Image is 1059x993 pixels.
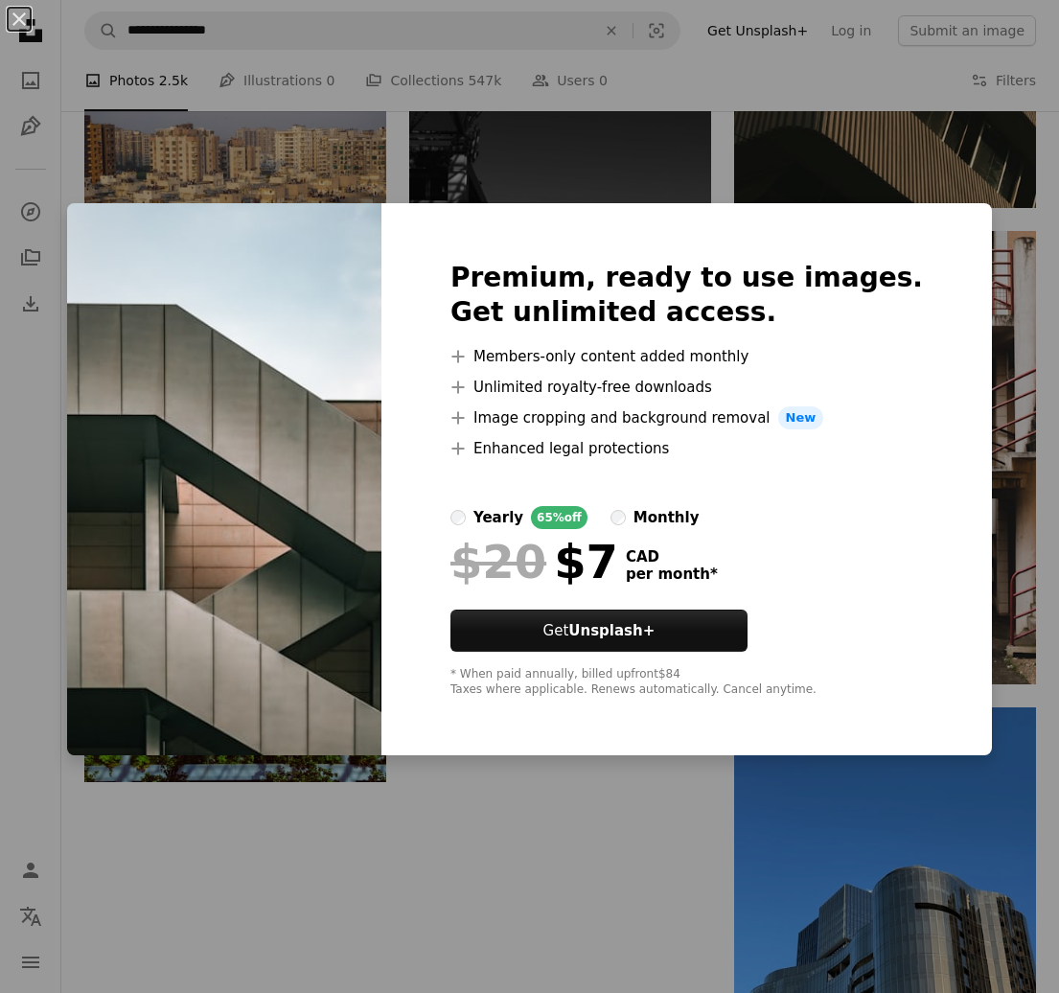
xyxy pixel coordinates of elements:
[450,261,923,330] h2: Premium, ready to use images. Get unlimited access.
[450,610,748,652] button: GetUnsplash+
[626,566,718,583] span: per month *
[450,406,923,429] li: Image cropping and background removal
[450,537,618,587] div: $7
[568,622,655,639] strong: Unsplash+
[450,345,923,368] li: Members-only content added monthly
[450,537,546,587] span: $20
[610,510,626,525] input: monthly
[450,437,923,460] li: Enhanced legal protections
[531,506,587,529] div: 65% off
[450,667,923,698] div: * When paid annually, billed upfront $84 Taxes where applicable. Renews automatically. Cancel any...
[778,406,824,429] span: New
[67,203,381,755] img: premium_photo-1721013741658-8e32f763e31a
[450,510,466,525] input: yearly65%off
[450,376,923,399] li: Unlimited royalty-free downloads
[633,506,700,529] div: monthly
[473,506,523,529] div: yearly
[626,548,718,566] span: CAD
